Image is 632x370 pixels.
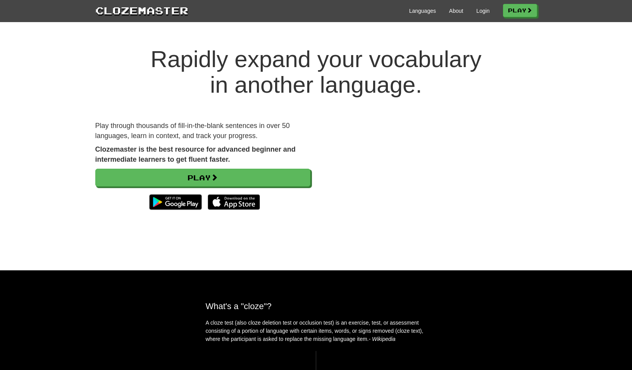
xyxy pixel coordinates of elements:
[206,301,427,311] h2: What's a "cloze"?
[503,4,537,17] a: Play
[95,145,296,163] strong: Clozemaster is the best resource for advanced beginner and intermediate learners to get fluent fa...
[409,7,436,15] a: Languages
[95,3,188,17] a: Clozemaster
[208,194,260,210] img: Download_on_the_App_Store_Badge_US-UK_135x40-25178aeef6eb6b83b96f5f2d004eda3bffbb37122de64afbaef7...
[206,319,427,343] p: A cloze test (also cloze deletion test or occlusion test) is an exercise, test, or assessment con...
[369,336,396,342] em: - Wikipedia
[95,121,310,141] p: Play through thousands of fill-in-the-blank sentences in over 50 languages, learn in context, and...
[145,190,205,214] img: Get it on Google Play
[95,169,310,187] a: Play
[449,7,463,15] a: About
[476,7,489,15] a: Login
